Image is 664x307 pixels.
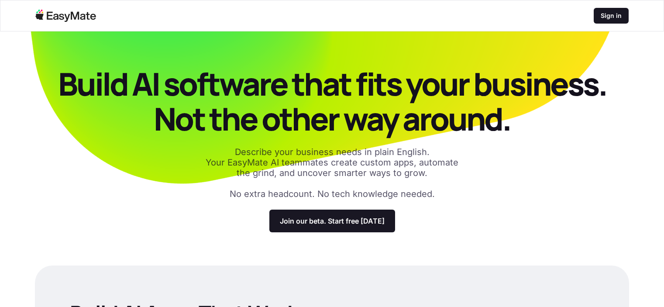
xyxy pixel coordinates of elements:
p: Describe your business needs in plain English. Your EasyMate AI teammates create custom apps, aut... [201,147,463,178]
p: Sign in [601,11,622,20]
a: Join our beta. Start free [DATE] [269,210,395,232]
p: Join our beta. Start free [DATE] [280,217,385,225]
p: Build AI software that fits your business. Not the other way around. [35,66,629,136]
p: No extra headcount. No tech knowledge needed. [230,189,435,199]
a: Sign in [594,8,629,24]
